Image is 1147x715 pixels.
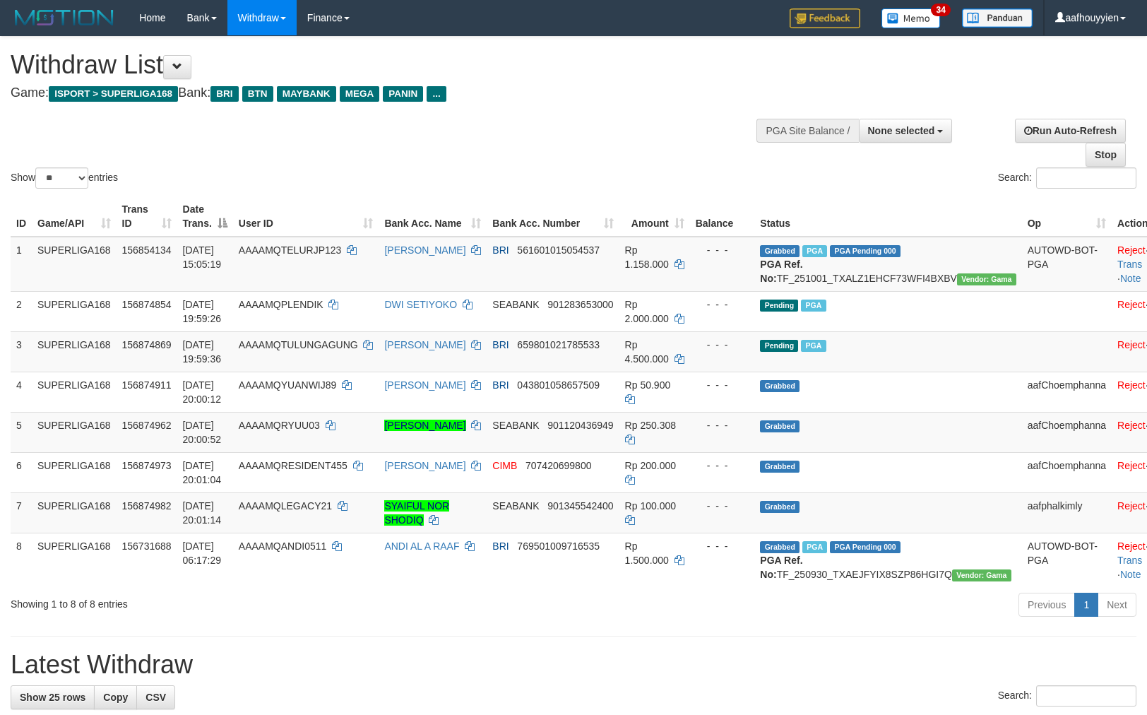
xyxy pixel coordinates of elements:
[1120,273,1141,284] a: Note
[183,339,222,365] span: [DATE] 19:59:36
[525,460,591,471] span: Copy 707420699800 to clipboard
[427,86,446,102] span: ...
[239,500,332,512] span: AAAAMQLEGACY21
[1036,167,1136,189] input: Search:
[625,339,669,365] span: Rp 4.500.000
[830,245,901,257] span: PGA Pending
[384,500,449,526] a: SYAIFUL NOR SHODIQ
[239,379,336,391] span: AAAAMQYUANWIJ89
[802,245,827,257] span: Marked by aafsengchandara
[962,8,1033,28] img: panduan.png
[1117,379,1146,391] a: Reject
[49,86,178,102] span: ISPORT > SUPERLIGA168
[242,86,273,102] span: BTN
[1022,452,1112,492] td: aafChoemphanna
[11,86,751,100] h4: Game: Bank:
[1117,500,1146,512] a: Reject
[11,167,118,189] label: Show entries
[760,300,798,312] span: Pending
[801,300,826,312] span: Marked by aafsengchandara
[384,420,465,431] a: [PERSON_NAME]
[1117,420,1146,431] a: Reject
[384,244,465,256] a: [PERSON_NAME]
[696,539,749,553] div: - - -
[1117,460,1146,471] a: Reject
[625,299,669,324] span: Rp 2.000.000
[517,339,600,350] span: Copy 659801021785533 to clipboard
[801,340,826,352] span: Marked by aafsengchandara
[1117,540,1146,552] a: Reject
[183,299,222,324] span: [DATE] 19:59:26
[1022,237,1112,292] td: AUTOWD-BOT-PGA
[383,86,423,102] span: PANIN
[11,196,32,237] th: ID
[11,412,32,452] td: 5
[1018,593,1075,617] a: Previous
[183,244,222,270] span: [DATE] 15:05:19
[384,460,465,471] a: [PERSON_NAME]
[1022,533,1112,587] td: AUTOWD-BOT-PGA
[340,86,380,102] span: MEGA
[122,460,172,471] span: 156874973
[32,291,117,331] td: SUPERLIGA168
[492,500,539,512] span: SEABANK
[696,418,749,432] div: - - -
[492,420,539,431] span: SEABANK
[1117,339,1146,350] a: Reject
[384,339,465,350] a: [PERSON_NAME]
[830,541,901,553] span: PGA Pending
[756,119,858,143] div: PGA Site Balance /
[690,196,755,237] th: Balance
[760,340,798,352] span: Pending
[1022,492,1112,533] td: aafphalkimly
[11,651,1136,679] h1: Latest Withdraw
[145,692,166,703] span: CSV
[384,540,459,552] a: ANDI AL A RAAF
[32,237,117,292] td: SUPERLIGA168
[790,8,860,28] img: Feedback.jpg
[183,420,222,445] span: [DATE] 20:00:52
[625,244,669,270] span: Rp 1.158.000
[625,420,676,431] span: Rp 250.308
[952,569,1011,581] span: Vendor URL: https://trx31.1velocity.biz
[492,299,539,310] span: SEABANK
[117,196,177,237] th: Trans ID: activate to sort column ascending
[754,196,1021,237] th: Status
[239,339,358,350] span: AAAAMQTULUNGAGUNG
[122,299,172,310] span: 156874854
[11,685,95,709] a: Show 25 rows
[183,500,222,526] span: [DATE] 20:01:14
[492,379,509,391] span: BRI
[233,196,379,237] th: User ID: activate to sort column ascending
[122,540,172,552] span: 156731688
[492,460,517,471] span: CIMB
[11,291,32,331] td: 2
[619,196,690,237] th: Amount: activate to sort column ascending
[1098,593,1136,617] a: Next
[379,196,487,237] th: Bank Acc. Name: activate to sort column ascending
[696,338,749,352] div: - - -
[492,339,509,350] span: BRI
[1120,569,1141,580] a: Note
[32,452,117,492] td: SUPERLIGA168
[760,501,800,513] span: Grabbed
[760,461,800,473] span: Grabbed
[492,540,509,552] span: BRI
[547,420,613,431] span: Copy 901120436949 to clipboard
[998,685,1136,707] label: Search:
[1015,119,1126,143] a: Run Auto-Refresh
[122,339,172,350] span: 156874869
[696,499,749,513] div: - - -
[183,379,222,405] span: [DATE] 20:00:12
[492,244,509,256] span: BRI
[696,378,749,392] div: - - -
[239,244,342,256] span: AAAAMQTELURJP123
[32,372,117,412] td: SUPERLIGA168
[1022,372,1112,412] td: aafChoemphanna
[696,297,749,312] div: - - -
[239,299,323,310] span: AAAAMQPLENDIK
[32,492,117,533] td: SUPERLIGA168
[11,331,32,372] td: 3
[1117,244,1146,256] a: Reject
[931,4,950,16] span: 34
